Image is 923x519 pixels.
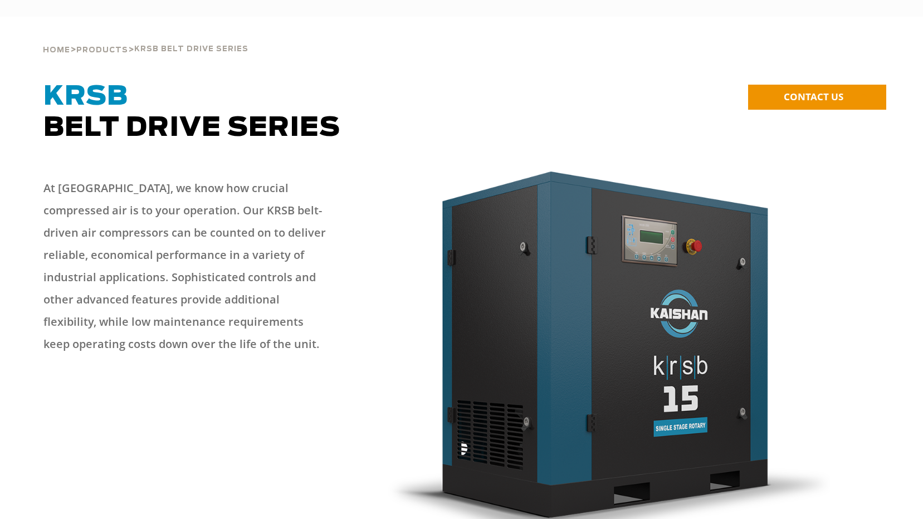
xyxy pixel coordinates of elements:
span: Products [76,47,128,54]
span: krsb belt drive series [134,46,248,53]
a: Products [76,45,128,55]
a: CONTACT US [748,85,886,110]
span: Belt Drive Series [43,84,340,141]
div: > > [43,17,248,59]
span: Home [43,47,70,54]
span: CONTACT US [784,90,843,103]
p: At [GEOGRAPHIC_DATA], we know how crucial compressed air is to your operation. Our KRSB belt-driv... [43,177,332,355]
a: Home [43,45,70,55]
span: KRSB [43,84,128,110]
